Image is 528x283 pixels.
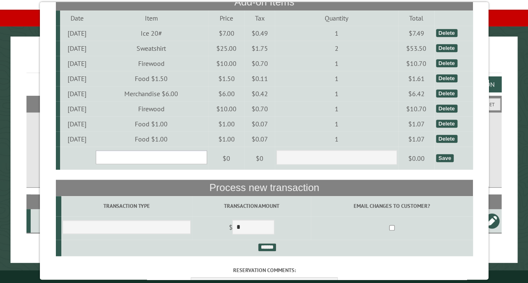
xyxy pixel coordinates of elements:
[60,41,94,56] td: [DATE]
[62,202,190,210] label: Transaction Type
[60,26,94,41] td: [DATE]
[275,10,398,26] td: Quantity
[398,26,434,41] td: $7.49
[193,202,310,210] label: Transaction Amount
[398,41,434,56] td: $53.50
[60,10,94,26] td: Date
[436,120,457,128] div: Delete
[94,101,208,116] td: Firewood
[94,131,208,147] td: Food $1.00
[244,56,275,71] td: $0.70
[244,86,275,101] td: $0.42
[55,266,473,274] label: Reservation comments:
[436,74,457,82] div: Delete
[398,56,434,71] td: $10.70
[192,216,311,240] td: $
[244,147,275,170] td: $0
[436,44,457,52] div: Delete
[31,194,101,209] th: Site
[398,71,434,86] td: $1.61
[208,10,244,26] td: Price
[94,41,208,56] td: Sweatshirt
[398,116,434,131] td: $1.07
[60,56,94,71] td: [DATE]
[60,86,94,101] td: [DATE]
[94,86,208,101] td: Merchandise $6.00
[244,71,275,86] td: $0.11
[208,116,244,131] td: $1.00
[60,131,94,147] td: [DATE]
[208,26,244,41] td: $7.00
[398,101,434,116] td: $10.70
[208,41,244,56] td: $25.00
[436,105,457,113] div: Delete
[244,116,275,131] td: $0.07
[94,10,208,26] td: Item
[275,101,398,116] td: 1
[94,71,208,86] td: Food $1.50
[34,217,99,225] div: CampStore
[26,96,502,112] h2: Filters
[208,56,244,71] td: $10.00
[275,86,398,101] td: 1
[275,41,398,56] td: 2
[208,101,244,116] td: $10.00
[398,86,434,101] td: $6.42
[398,131,434,147] td: $1.07
[275,56,398,71] td: 1
[208,86,244,101] td: $6.00
[436,135,457,143] div: Delete
[60,101,94,116] td: [DATE]
[244,10,275,26] td: Tax
[208,131,244,147] td: $1.00
[208,71,244,86] td: $1.50
[94,56,208,71] td: Firewood
[94,116,208,131] td: Food $1.00
[26,50,502,73] h1: Reservations
[244,41,275,56] td: $1.75
[436,89,457,97] div: Delete
[244,131,275,147] td: $0.07
[398,10,434,26] td: Total
[398,147,434,170] td: $0.00
[94,26,208,41] td: Ice 20#
[312,202,471,210] label: Email changes to customer?
[208,147,244,170] td: $0
[436,154,453,162] div: Save
[244,101,275,116] td: $0.70
[55,180,473,196] th: Process new transaction
[60,71,94,86] td: [DATE]
[275,71,398,86] td: 1
[244,26,275,41] td: $0.49
[60,116,94,131] td: [DATE]
[275,26,398,41] td: 1
[275,116,398,131] td: 1
[275,131,398,147] td: 1
[436,29,457,37] div: Delete
[436,59,457,67] div: Delete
